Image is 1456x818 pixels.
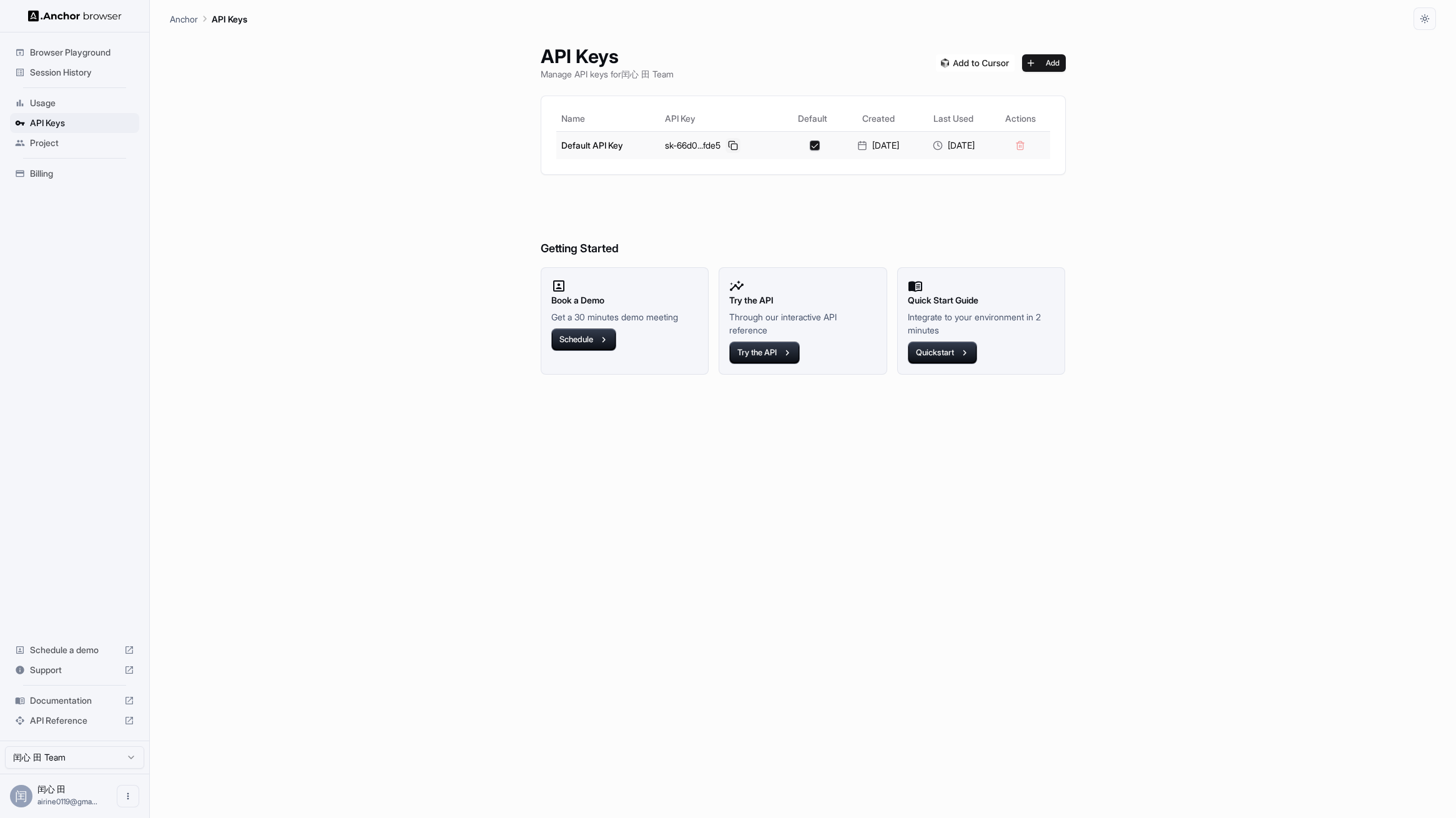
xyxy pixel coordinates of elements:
[551,310,699,323] p: Get a 30 minutes demo meeting
[660,106,784,131] th: API Key
[541,67,674,81] p: Manage API keys for 闰心 田 Team
[170,12,247,26] nav: breadcrumb
[726,138,740,153] button: Copy API key
[30,46,134,59] span: Browser Playground
[729,342,800,364] button: Try the API
[10,640,139,660] div: Schedule a demo
[541,45,674,67] h1: API Keys
[916,106,991,131] th: Last Used
[846,139,911,152] div: [DATE]
[10,660,139,680] div: Support
[10,691,139,711] div: Documentation
[30,66,134,79] span: Session History
[37,784,66,794] span: 闰心 田
[556,106,661,131] th: Name
[212,12,247,26] p: API Keys
[10,164,139,184] div: Billing
[30,97,134,109] span: Usage
[841,106,916,131] th: Created
[30,644,119,656] span: Schedule a demo
[551,293,699,307] h2: Book a Demo
[10,133,139,153] div: Project
[10,93,139,113] div: Usage
[30,714,119,727] span: API Reference
[551,328,616,351] button: Schedule
[30,664,119,676] span: Support
[37,797,97,806] span: airine0119@gmail.com
[729,293,877,307] h2: Try the API
[729,310,877,337] p: Through our interactive API reference
[10,785,32,807] div: 闰
[30,694,119,707] span: Documentation
[28,10,122,22] img: Anchor Logo
[10,711,139,731] div: API Reference
[10,113,139,133] div: API Keys
[936,54,1015,72] img: Add anchorbrowser MCP server to Cursor
[30,137,134,149] span: Project
[117,785,139,807] button: Open menu
[784,106,841,131] th: Default
[991,106,1050,131] th: Actions
[908,310,1055,337] p: Integrate to your environment in 2 minutes
[556,131,661,159] td: Default API Key
[1022,54,1066,72] button: Add
[30,117,134,129] span: API Keys
[30,167,134,180] span: Billing
[908,342,977,364] button: Quickstart
[921,139,986,152] div: [DATE]
[665,138,779,153] div: sk-66d0...fde5
[908,293,1055,307] h2: Quick Start Guide
[10,62,139,82] div: Session History
[170,12,198,26] p: Anchor
[541,190,1066,258] h6: Getting Started
[10,42,139,62] div: Browser Playground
